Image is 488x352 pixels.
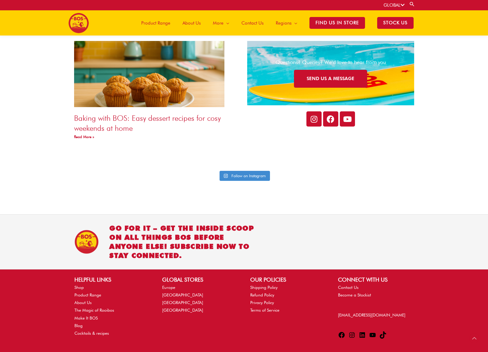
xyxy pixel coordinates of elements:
a: Instagram Follow on Instagram [220,171,270,181]
span: Contact Us [241,14,264,32]
a: About Us [176,10,207,36]
div: Questions? Queries? We'd love to hear from you [258,59,404,66]
a: Contact Us [235,10,270,36]
nav: HELPFUL LINKS [74,284,150,337]
a: [EMAIL_ADDRESS][DOMAIN_NAME] [338,313,405,317]
h2: HELPFUL LINKS [74,276,150,284]
a: Product Range [135,10,176,36]
a: Contact Us [338,285,359,290]
a: Cocktails & recipes [74,331,109,336]
a: SEND US A MESSAGE [294,70,367,88]
span: Product Range [141,14,170,32]
a: More [207,10,235,36]
h2: GLOBAL STORES [162,276,238,284]
span: Follow on Instagram [231,173,266,178]
a: Make It BOS [74,316,98,320]
a: Find Us in Store [303,10,371,36]
img: BOS Ice Tea [74,230,99,254]
span: Regions [276,14,292,32]
nav: GLOBAL STORES [162,284,238,314]
a: Search button [409,1,415,7]
span: More [213,14,224,32]
h2: CONNECT WITH US [338,276,414,284]
a: Regions [270,10,303,36]
a: About Us [74,300,92,305]
img: BOS logo finals-200px [68,13,89,33]
a: Privacy Policy [250,300,274,305]
h2: OUR POLICIES [250,276,326,284]
a: Europe [162,285,175,290]
a: GLOBAL [384,2,404,8]
a: Baking with BOS: Easy dessert recipes for cosy weekends at home [74,113,221,133]
span: Find Us in Store [309,17,365,29]
a: Blog [74,323,83,328]
a: [GEOGRAPHIC_DATA] [162,308,203,313]
a: [GEOGRAPHIC_DATA] [162,300,203,305]
span: STOCK US [377,17,414,29]
a: Shipping Policy [250,285,278,290]
a: The Magic of Rooibos [74,308,114,313]
a: Become a Stockist [338,293,371,297]
a: Read more about Baking with BOS: Easy dessert recipes for cosy weekends at home [74,134,94,139]
a: STOCK US [371,10,420,36]
a: Refund Policy [250,293,274,297]
a: Product Range [74,293,101,297]
span: About Us [183,14,201,32]
nav: CONNECT WITH US [338,284,414,299]
nav: Site Navigation [131,10,420,36]
a: Shop [74,285,84,290]
a: [GEOGRAPHIC_DATA] [162,293,203,297]
nav: OUR POLICIES [250,284,326,314]
h2: Go for it – get the inside scoop on all things BOS before anyone else! Subscribe now to stay conn... [109,224,257,260]
a: Terms of Service [250,308,279,313]
svg: Instagram [224,174,228,178]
